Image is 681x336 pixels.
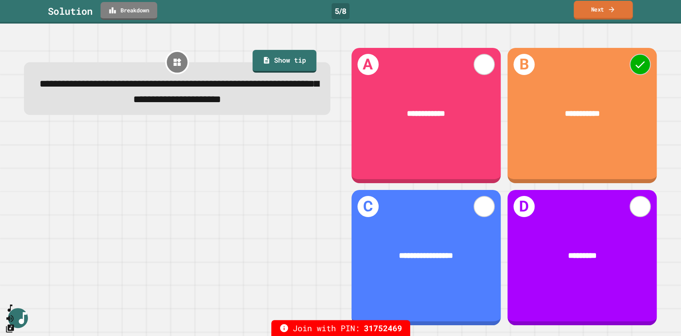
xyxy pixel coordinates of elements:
h1: B [513,54,535,75]
div: Join with PIN: [271,320,410,336]
a: Show tip [253,50,316,73]
button: SpeedDial basic example [5,303,15,313]
h1: C [357,196,379,217]
div: 5 / 8 [332,3,349,19]
h1: A [357,54,379,75]
div: Solution [48,4,93,18]
a: Breakdown [101,2,157,20]
span: 31752469 [364,322,402,334]
button: Mute music [5,313,15,323]
a: Next [574,1,633,20]
button: Change Music [5,323,15,333]
h1: D [513,196,535,217]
